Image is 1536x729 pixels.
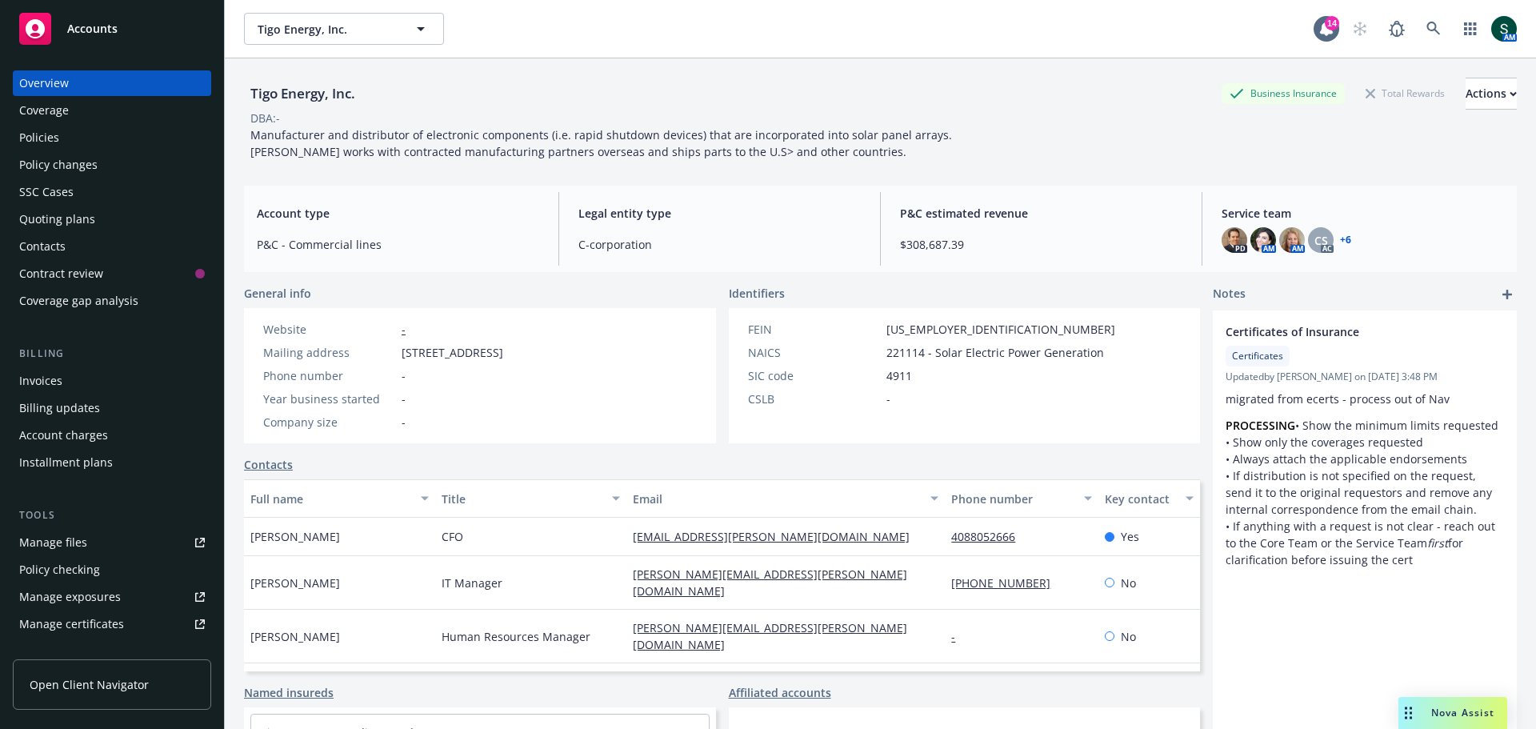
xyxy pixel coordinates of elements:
a: - [951,629,968,644]
div: DBA: - [250,110,280,126]
div: Tools [13,507,211,523]
div: Manage exposures [19,584,121,610]
button: Full name [244,479,435,518]
div: FEIN [748,321,880,338]
span: No [1121,628,1136,645]
div: Contacts [19,234,66,259]
span: Tigo Energy, Inc. [258,21,396,38]
div: Drag to move [1398,697,1418,729]
span: Nova Assist [1431,706,1494,719]
span: No [1121,575,1136,591]
a: Installment plans [13,450,211,475]
a: SSC Cases [13,179,211,205]
div: Full name [250,491,411,507]
span: P&C - Commercial lines [257,236,539,253]
div: Tigo Energy, Inc. [244,83,362,104]
strong: PROCESSING [1226,418,1295,433]
a: Named insureds [244,684,334,701]
a: Overview [13,70,211,96]
span: Legal entity type [578,205,861,222]
span: 221114 - Solar Electric Power Generation [886,344,1104,361]
span: - [402,391,406,407]
a: Report a Bug [1381,13,1413,45]
div: Billing updates [19,395,100,421]
a: Invoices [13,368,211,394]
a: Affiliated accounts [729,684,831,701]
img: photo [1491,16,1517,42]
div: Company size [263,414,395,431]
button: Nova Assist [1398,697,1507,729]
img: photo [1222,227,1247,253]
span: Human Resources Manager [442,628,590,645]
span: Notes [1213,285,1246,304]
div: Invoices [19,368,62,394]
a: add [1498,285,1517,304]
div: Account charges [19,423,108,448]
span: General info [244,285,311,302]
span: Open Client Navigator [30,676,149,693]
div: Policy checking [19,557,100,583]
a: Search [1418,13,1450,45]
span: - [402,414,406,431]
a: Manage files [13,530,211,555]
span: [PERSON_NAME] [250,528,340,545]
a: Policy checking [13,557,211,583]
p: migrated from ecerts - process out of Nav [1226,391,1504,407]
span: Certificates [1232,349,1283,363]
a: Account charges [13,423,211,448]
div: Manage claims [19,639,100,664]
button: Actions [1466,78,1517,110]
a: Policy changes [13,152,211,178]
a: - [402,322,406,337]
div: Billing [13,346,211,362]
a: Contract review [13,261,211,286]
span: IT Manager [442,575,502,591]
span: CS [1314,232,1328,249]
p: • Show the minimum limits requested • Show only the coverages requested • Always attach the appli... [1226,417,1504,568]
div: NAICS [748,344,880,361]
div: Installment plans [19,450,113,475]
a: Contacts [13,234,211,259]
a: [PERSON_NAME][EMAIL_ADDRESS][PERSON_NAME][DOMAIN_NAME] [633,620,907,652]
a: Manage exposures [13,584,211,610]
span: Yes [1121,528,1139,545]
span: Account type [257,205,539,222]
a: [PHONE_NUMBER] [951,575,1063,591]
button: Key contact [1098,479,1200,518]
span: Identifiers [729,285,785,302]
a: Billing updates [13,395,211,421]
a: Quoting plans [13,206,211,232]
a: Switch app [1454,13,1486,45]
span: - [886,391,890,407]
img: photo [1279,227,1305,253]
div: Contract review [19,261,103,286]
span: C-corporation [578,236,861,253]
button: Tigo Energy, Inc. [244,13,444,45]
span: P&C estimated revenue [900,205,1182,222]
img: photo [1250,227,1276,253]
a: Manage claims [13,639,211,664]
a: 4088052666 [951,529,1028,544]
div: Business Insurance [1222,83,1345,103]
span: Certificates of Insurance [1226,323,1462,340]
div: CSLB [748,391,880,407]
div: Manage files [19,530,87,555]
a: [EMAIL_ADDRESS][PERSON_NAME][DOMAIN_NAME] [633,529,922,544]
div: Title [442,491,602,507]
span: - [402,367,406,384]
button: Title [435,479,626,518]
a: Manage certificates [13,611,211,637]
div: Email [633,491,921,507]
div: SIC code [748,367,880,384]
span: CFO [442,528,463,545]
div: Year business started [263,391,395,407]
div: Quoting plans [19,206,95,232]
div: Phone number [951,491,1074,507]
div: Website [263,321,395,338]
div: Coverage [19,98,69,123]
div: Key contact [1105,491,1176,507]
div: Manage certificates [19,611,124,637]
div: Actions [1466,78,1517,109]
span: [STREET_ADDRESS] [402,344,503,361]
em: first [1427,535,1448,551]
